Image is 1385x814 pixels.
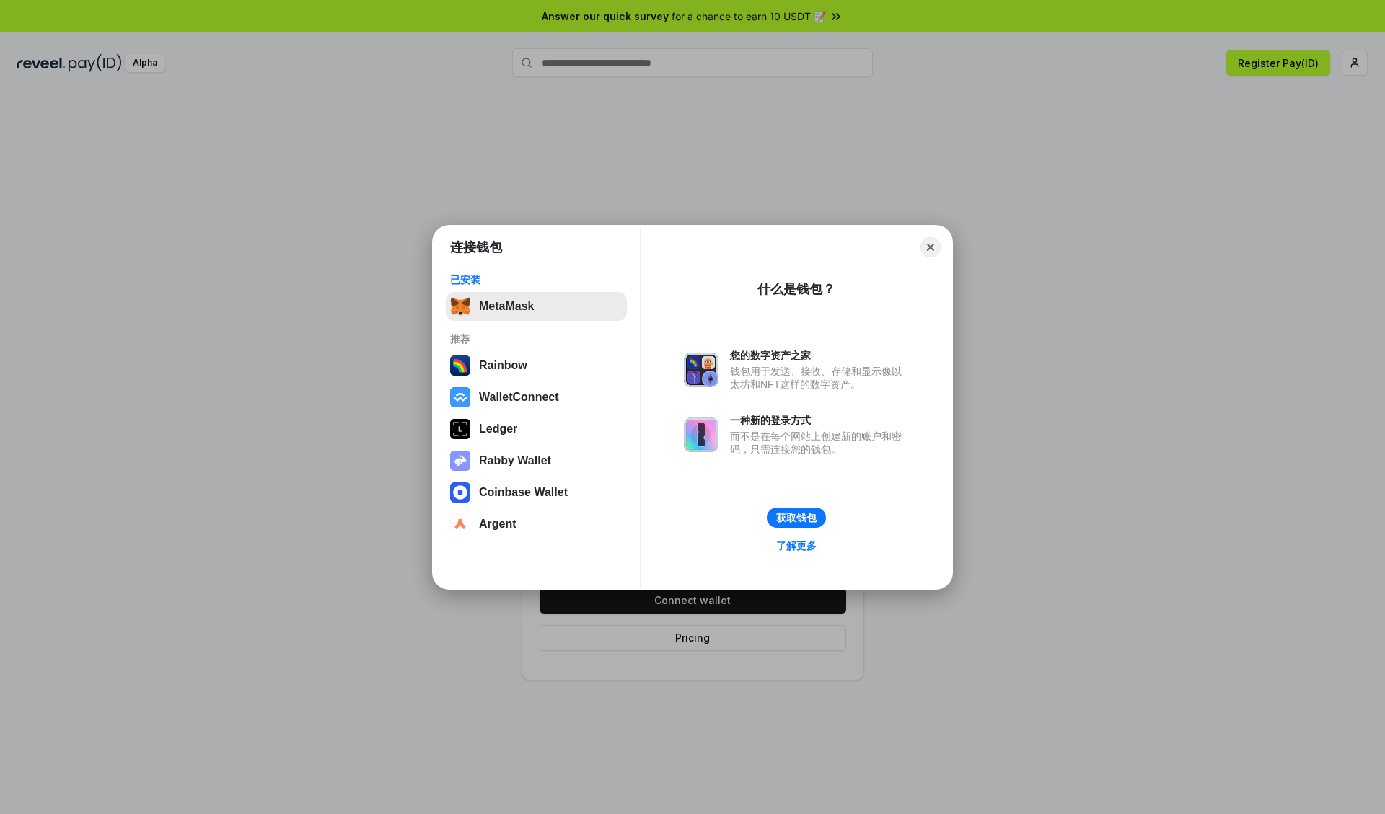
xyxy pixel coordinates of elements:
[730,365,909,391] div: 钱包用于发送、接收、存储和显示像以太坊和NFT这样的数字资产。
[768,536,825,555] a: 了解更多
[479,486,568,499] div: Coinbase Wallet
[450,239,502,256] h1: 连接钱包
[450,355,470,376] img: svg+xml,%3Csvg%20width%3D%22120%22%20height%3D%22120%22%20viewBox%3D%220%200%20120%20120%22%20fil...
[920,237,941,257] button: Close
[776,511,817,524] div: 获取钱包
[479,391,559,404] div: WalletConnect
[450,419,470,439] img: svg+xml,%3Csvg%20xmlns%3D%22http%3A%2F%2Fwww.w3.org%2F2000%2Fsvg%22%20width%3D%2228%22%20height%3...
[450,332,623,345] div: 推荐
[446,478,627,507] button: Coinbase Wallet
[446,415,627,443] button: Ledger
[450,514,470,534] img: svg+xml,%3Csvg%20width%3D%2228%22%20height%3D%2228%22%20viewBox%3D%220%200%2028%2028%22%20fill%3D...
[446,292,627,321] button: MetaMask
[446,446,627,475] button: Rabby Wallet
[450,273,623,286] div: 已安装
[479,454,551,467] div: Rabby Wallet
[479,300,534,313] div: MetaMask
[684,417,718,452] img: svg+xml,%3Csvg%20xmlns%3D%22http%3A%2F%2Fwww.w3.org%2F2000%2Fsvg%22%20fill%3D%22none%22%20viewBox...
[446,351,627,380] button: Rainbow
[684,353,718,387] img: svg+xml,%3Csvg%20xmlns%3D%22http%3A%2F%2Fwww.w3.org%2F2000%2Fsvg%22%20fill%3D%22none%22%20viewBox...
[479,423,517,435] div: Ledger
[450,387,470,407] img: svg+xml,%3Csvg%20width%3D%2228%22%20height%3D%2228%22%20viewBox%3D%220%200%2028%2028%22%20fill%3D...
[446,510,627,539] button: Argent
[450,482,470,503] img: svg+xml,%3Csvg%20width%3D%2228%22%20height%3D%2228%22%20viewBox%3D%220%200%2028%2028%22%20fill%3D...
[776,539,817,552] div: 了解更多
[450,451,470,471] img: svg+xml,%3Csvg%20xmlns%3D%22http%3A%2F%2Fwww.w3.org%2F2000%2Fsvg%22%20fill%3D%22none%22%20viewBox...
[767,508,826,528] button: 获取钱包
[479,359,527,372] div: Rainbow
[450,296,470,317] img: svg+xml,%3Csvg%20fill%3D%22none%22%20height%3D%2233%22%20viewBox%3D%220%200%2035%2033%22%20width%...
[757,280,835,298] div: 什么是钱包？
[446,383,627,412] button: WalletConnect
[730,349,909,362] div: 您的数字资产之家
[479,518,516,531] div: Argent
[730,414,909,427] div: 一种新的登录方式
[730,430,909,456] div: 而不是在每个网站上创建新的账户和密码，只需连接您的钱包。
